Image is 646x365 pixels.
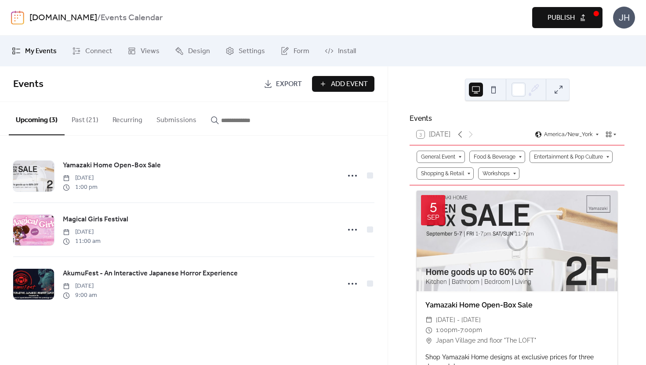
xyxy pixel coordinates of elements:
span: Events [13,75,44,94]
button: Publish [532,7,602,28]
div: JH [613,7,635,29]
button: Past (21) [65,102,105,134]
img: logo [11,11,24,25]
a: Connect [65,39,119,63]
span: Export [276,79,302,90]
a: AkumuFest - An Interactive Japanese Horror Experience [63,268,238,279]
span: Design [188,46,210,57]
span: Connect [85,46,112,57]
b: / [97,10,101,26]
span: Views [141,46,160,57]
div: Yamazaki Home Open-Box Sale [417,300,617,311]
button: Recurring [105,102,149,134]
span: [DATE] [63,228,101,237]
div: ​ [425,325,432,336]
a: Export [257,76,308,92]
span: [DATE] - [DATE] [436,315,481,325]
span: 7:00pm [460,325,482,336]
span: - [457,325,460,336]
a: My Events [5,39,63,63]
span: Add Event [331,79,368,90]
span: Magical Girls Festival [63,214,128,225]
span: 1:00 pm [63,183,98,192]
a: Install [318,39,363,63]
span: Settings [239,46,265,57]
div: Events [410,113,624,124]
button: Submissions [149,102,203,134]
button: Upcoming (3) [9,102,65,135]
span: 9:00 am [63,291,97,300]
a: Yamazaki Home Open-Box Sale [63,160,161,171]
a: Settings [219,39,272,63]
a: Magical Girls Festival [63,214,128,225]
a: Design [168,39,217,63]
a: Form [274,39,316,63]
div: ​ [425,336,432,346]
a: [DOMAIN_NAME] [29,10,97,26]
span: 1:00pm [436,325,457,336]
button: Add Event [312,76,374,92]
span: America/New_York [544,132,592,137]
span: Publish [548,13,575,23]
div: 5 [430,199,437,213]
span: Install [338,46,356,57]
span: 11:00 am [63,237,101,246]
span: [DATE] [63,282,97,291]
span: Form [294,46,309,57]
span: My Events [25,46,57,57]
div: ​ [425,315,432,325]
a: Views [121,39,166,63]
span: [DATE] [63,173,98,183]
span: Japan Village 2nd floor "The LOFT" [436,336,536,346]
b: Events Calendar [101,10,163,26]
span: AkumuFest - An Interactive Japanese Horror Experience [63,268,238,279]
div: Sep [427,214,439,221]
